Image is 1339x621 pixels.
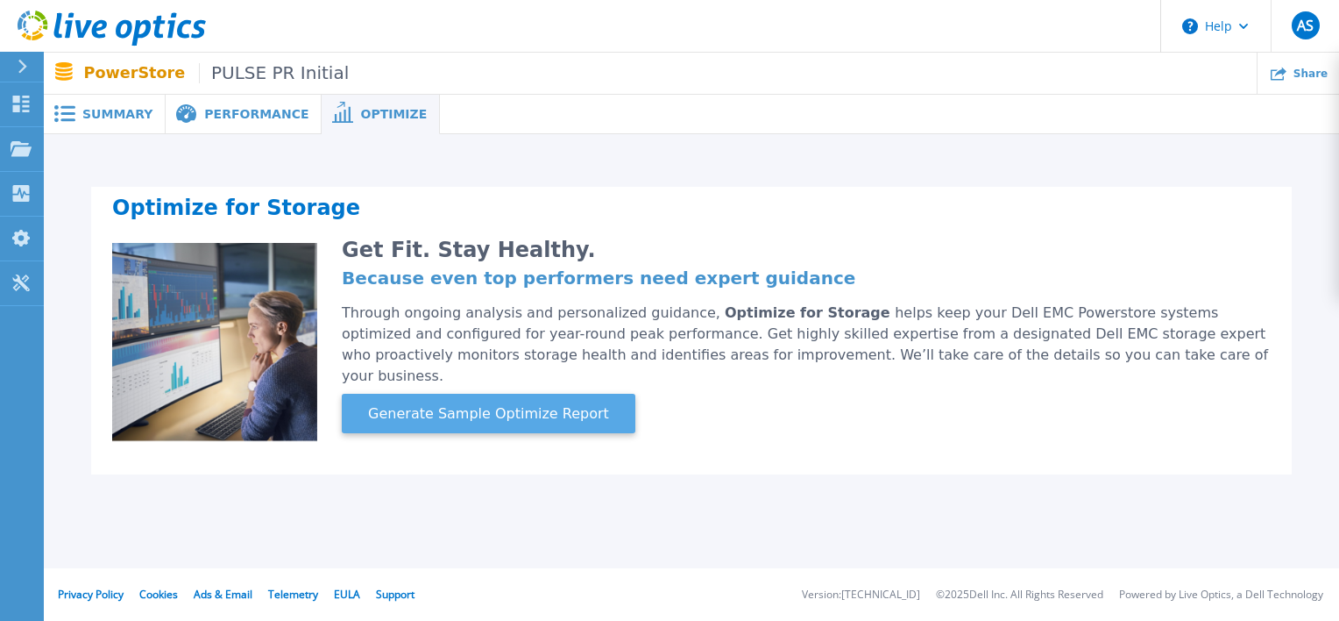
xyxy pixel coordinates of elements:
[268,587,318,602] a: Telemetry
[58,587,124,602] a: Privacy Policy
[82,108,152,120] span: Summary
[360,108,427,120] span: Optimize
[342,394,635,433] button: Generate Sample Optimize Report
[342,243,1271,257] h2: Get Fit. Stay Healthy.
[342,303,1271,387] div: Through ongoing analysis and personalized guidance, helps keep your Dell EMC Powerstore systems o...
[112,243,317,443] img: Optimize Promo
[194,587,252,602] a: Ads & Email
[361,403,616,425] span: Generate Sample Optimize Report
[1297,18,1314,32] span: AS
[84,63,350,83] p: PowerStore
[199,63,349,83] span: PULSE PR Initial
[936,589,1103,601] li: © 2025 Dell Inc. All Rights Reserved
[112,201,1271,222] h2: Optimize for Storage
[376,587,414,602] a: Support
[204,108,308,120] span: Performance
[1119,589,1323,601] li: Powered by Live Optics, a Dell Technology
[725,304,895,321] span: Optimize for Storage
[802,589,920,601] li: Version: [TECHNICAL_ID]
[1293,68,1328,79] span: Share
[139,587,178,602] a: Cookies
[342,271,1271,285] h4: Because even top performers need expert guidance
[334,587,360,602] a: EULA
